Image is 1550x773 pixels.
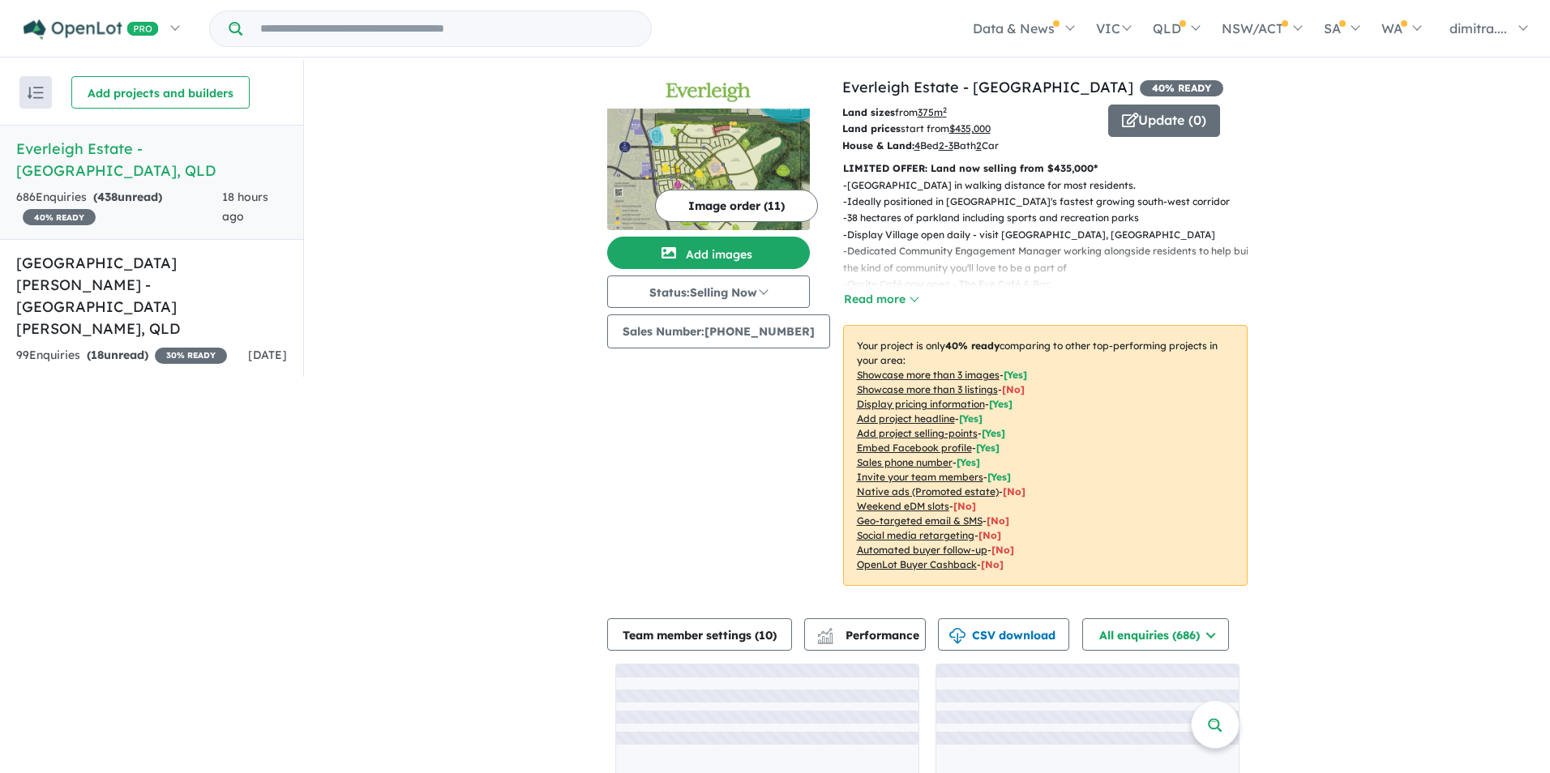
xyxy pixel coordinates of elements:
[857,456,953,468] u: Sales phone number
[982,427,1005,439] span: [ Yes ]
[843,325,1248,586] p: Your project is only comparing to other top-performing projects in your area: - - - - - - - - - -...
[857,558,977,570] u: OpenLot Buyer Cashback
[842,106,895,118] b: Land sizes
[857,544,987,556] u: Automated buyer follow-up
[16,252,287,340] h5: [GEOGRAPHIC_DATA][PERSON_NAME] - [GEOGRAPHIC_DATA][PERSON_NAME] , QLD
[607,237,810,269] button: Add images
[857,412,955,425] u: Add project headline
[949,122,991,135] u: $ 435,000
[918,106,947,118] u: 375 m
[16,138,287,182] h5: Everleigh Estate - [GEOGRAPHIC_DATA] , QLD
[248,348,287,362] span: [DATE]
[959,412,983,425] span: [ Yes ]
[655,190,818,222] button: Image order (11)
[607,314,830,348] button: Sales Number:[PHONE_NUMBER]
[943,105,947,114] sup: 2
[1002,383,1025,395] span: [ No ]
[949,628,966,644] img: download icon
[1004,369,1027,381] span: [ Yes ]
[976,442,1000,454] span: [ Yes ]
[16,188,222,227] div: 686 Enquir ies
[857,500,949,512] u: Weekend eDM slots
[914,139,920,152] u: 4
[28,87,44,99] img: sort.svg
[857,427,978,439] u: Add project selling-points
[97,190,118,204] span: 438
[857,398,985,410] u: Display pricing information
[991,544,1014,556] span: [No]
[1003,485,1025,498] span: [No]
[607,109,810,230] img: Everleigh Estate - Greenbank
[1108,105,1220,137] button: Update (0)
[857,485,999,498] u: Native ads (Promoted estate)
[857,515,983,527] u: Geo-targeted email & SMS
[843,276,1261,293] p: - Onsite Café now open - The Eve Café & Bar
[155,348,227,364] span: 30 % READY
[843,210,1261,226] p: - 38 hectares of parkland including sports and recreation parks
[945,340,1000,352] b: 40 % ready
[843,160,1248,177] p: LIMITED OFFER: Land now selling from $435,000*
[843,177,1261,194] p: - [GEOGRAPHIC_DATA] in walking distance for most residents.
[857,529,974,541] u: Social media retargeting
[1082,618,1229,651] button: All enquiries (686)
[857,442,972,454] u: Embed Facebook profile
[953,500,976,512] span: [No]
[607,76,810,230] a: Everleigh Estate - Greenbank LogoEverleigh Estate - Greenbank
[843,243,1261,276] p: - Dedicated Community Engagement Manager working alongside residents to help build the kind of co...
[939,139,953,152] u: 2-3
[842,139,914,152] b: House & Land:
[976,139,982,152] u: 2
[87,348,148,362] strong: ( unread)
[804,618,926,651] button: Performance
[842,78,1133,96] a: Everleigh Estate - [GEOGRAPHIC_DATA]
[987,515,1009,527] span: [No]
[857,471,983,483] u: Invite your team members
[938,618,1069,651] button: CSV download
[1140,80,1223,96] span: 40 % READY
[607,275,810,308] button: Status:Selling Now
[842,121,1096,137] p: start from
[93,190,162,204] strong: ( unread)
[71,76,250,109] button: Add projects and builders
[246,11,648,46] input: Try estate name, suburb, builder or developer
[857,369,1000,381] u: Showcase more than 3 images
[759,628,773,643] span: 10
[843,194,1261,210] p: - Ideally positioned in [GEOGRAPHIC_DATA]'s fastest growing south-west corridor
[989,398,1013,410] span: [ Yes ]
[857,383,998,395] u: Showcase more than 3 listings
[91,348,104,362] span: 18
[842,105,1096,121] p: from
[987,471,1011,483] span: [ Yes ]
[607,618,792,651] button: Team member settings (10)
[23,209,96,225] span: 40 % READY
[957,456,980,468] span: [ Yes ]
[842,122,901,135] b: Land prices
[222,190,268,224] span: 18 hours ago
[817,628,832,637] img: line-chart.svg
[24,19,159,40] img: Openlot PRO Logo White
[981,558,1004,570] span: [No]
[843,227,1261,243] p: - Display Village open daily - visit [GEOGRAPHIC_DATA], [GEOGRAPHIC_DATA]
[842,138,1096,154] p: Bed Bath Car
[817,633,833,643] img: bar-chart.svg
[978,529,1001,541] span: [No]
[16,346,227,365] div: 99 Enquir ies
[1449,20,1507,36] span: dimitra....
[820,628,919,643] span: Performance
[843,290,919,309] button: Read more
[614,83,803,102] img: Everleigh Estate - Greenbank Logo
